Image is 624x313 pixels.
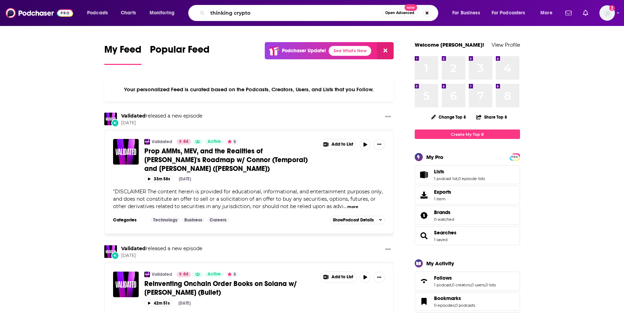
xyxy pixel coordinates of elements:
div: Your personalized Feed is curated based on the Podcasts, Creators, Users, and Lists that you Follow. [104,78,394,101]
img: User Profile [599,5,615,21]
a: PRO [511,154,519,159]
span: Searches [415,226,520,245]
a: Validated [121,245,146,252]
span: Follows [415,272,520,291]
svg: Add a profile image [609,5,615,11]
button: open menu [487,7,536,19]
span: Bookmarks [434,295,461,301]
span: Monitoring [150,8,175,18]
a: 0 episode lists [458,176,485,181]
a: Create My Top 8 [415,129,520,139]
span: DISCLAIMER The content herein is provided for educational, informational, and entertainment purpo... [113,188,383,209]
button: Show More Button [382,245,394,254]
span: Add to List [331,142,353,147]
a: See What's New [329,46,371,56]
a: 0 watched [434,217,454,222]
div: New Episode [111,252,119,259]
a: Brands [434,209,454,215]
a: Validated [152,139,172,145]
span: Prop AMMs, MEV, and the Realities of [PERSON_NAME]'s Roadmap w/ Connor (Temporal) and [PERSON_NAM... [144,147,308,173]
img: Validated [144,272,150,277]
a: Technology [150,217,180,223]
a: Follows [417,276,431,286]
button: Show More Button [374,272,385,283]
a: 0 lists [485,282,496,287]
span: " [113,188,383,209]
div: New Episode [111,119,119,127]
a: Lists [434,168,485,175]
button: Show profile menu [599,5,615,21]
button: 5 [225,139,238,145]
a: 0 episodes [434,303,454,308]
span: Lists [434,168,444,175]
span: Podcasts [87,8,108,18]
button: 42m 51s [144,300,173,306]
button: open menu [145,7,184,19]
h3: Categories [113,217,145,223]
span: [DATE] [121,253,202,259]
div: My Pro [426,154,444,160]
a: Podchaser - Follow, Share and Rate Podcasts [6,6,73,20]
button: Show More Button [320,272,357,282]
button: Show More Button [374,139,385,150]
span: My Feed [104,44,142,60]
span: Active [208,271,221,278]
a: Prop AMMs, MEV, and the Realities of [PERSON_NAME]'s Roadmap w/ Connor (Temporal) and [PERSON_NAM... [144,147,315,173]
a: Follows [434,275,496,281]
a: Lists [417,170,431,180]
span: [DATE] [121,120,202,126]
button: ShowPodcast Details [330,216,385,224]
span: Show Podcast Details [333,218,374,222]
img: Validated [104,113,117,125]
span: Brands [434,209,451,215]
span: Lists [415,165,520,184]
a: Charts [116,7,140,19]
span: Open Advanced [385,11,414,15]
button: Open AdvancedNew [382,9,418,17]
span: Brands [415,206,520,225]
a: 1 saved [434,237,447,242]
a: Active [205,272,224,277]
a: Exports [415,186,520,205]
a: Show notifications dropdown [580,7,591,19]
div: [DATE] [179,177,191,181]
button: Show More Button [320,139,357,150]
button: Share Top 8 [476,110,507,124]
span: 1 item [434,197,451,201]
span: PRO [511,154,519,160]
span: , [458,176,458,181]
a: Validated [152,272,172,277]
a: 1 podcast [434,282,451,287]
img: Validated [104,245,117,258]
span: 64 [183,271,188,278]
input: Search podcasts, credits, & more... [208,7,382,19]
img: Prop AMMs, MEV, and the Realities of Solana's Roadmap w/ Connor (Temporal) and Brennan Watt (Anza) [113,139,139,165]
span: Charts [121,8,136,18]
a: 0 users [471,282,485,287]
a: Validated [144,139,150,145]
a: 0 podcasts [455,303,475,308]
a: Careers [207,217,229,223]
a: 64 [177,139,191,145]
div: My Activity [426,260,454,267]
a: Show notifications dropdown [563,7,574,19]
button: more [347,204,358,210]
span: Logged in as melrosepr [599,5,615,21]
span: , [451,282,452,287]
a: Bookmarks [417,297,431,306]
img: Reinventing Onchain Order Books on Solana w/ Tristan Frezza (Bullet) [113,272,139,297]
span: Bookmarks [415,292,520,311]
a: Business [182,217,205,223]
span: , [454,303,455,308]
button: open menu [447,7,489,19]
span: Exports [434,189,451,195]
a: View Profile [492,41,520,48]
a: Active [205,139,224,145]
span: Follows [434,275,452,281]
a: Validated [121,113,146,119]
span: Active [208,138,221,145]
a: 0 creators [452,282,471,287]
span: Searches [434,229,456,236]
